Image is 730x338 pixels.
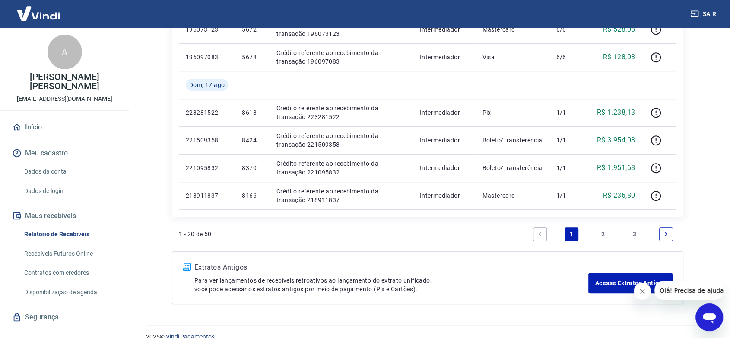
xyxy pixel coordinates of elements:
[556,108,581,117] p: 1/1
[603,190,635,201] p: R$ 236,80
[556,164,581,172] p: 1/1
[603,24,635,35] p: R$ 528,08
[603,52,635,62] p: R$ 128,03
[597,107,635,118] p: R$ 1.238,13
[10,144,119,163] button: Meu cadastro
[276,132,406,149] p: Crédito referente ao recebimento da transação 221509358
[21,163,119,180] a: Dados da conta
[420,191,469,200] p: Intermediador
[186,53,228,61] p: 196097083
[689,6,720,22] button: Sair
[17,94,112,103] p: [EMAIL_ADDRESS][DOMAIN_NAME]
[482,191,542,200] p: Mastercard
[597,135,635,145] p: R$ 3.954,03
[186,136,228,145] p: 221509358
[276,21,406,38] p: Crédito referente ao recebimento da transação 196073123
[482,25,542,34] p: Mastercard
[21,182,119,200] a: Dados de login
[482,108,542,117] p: Pix
[565,227,578,241] a: Page 1 is your current page
[695,303,723,331] iframe: Botão para abrir a janela de mensagens
[10,206,119,225] button: Meus recebíveis
[186,25,228,34] p: 196073123
[482,164,542,172] p: Boleto/Transferência
[556,25,581,34] p: 6/6
[628,227,641,241] a: Page 3
[242,164,262,172] p: 8370
[276,187,406,204] p: Crédito referente ao recebimento da transação 218911837
[183,263,191,271] img: ícone
[420,164,469,172] p: Intermediador
[5,6,73,13] span: Olá! Precisa de ajuda?
[186,191,228,200] p: 218911837
[194,262,588,273] p: Extratos Antigos
[21,245,119,263] a: Recebíveis Futuros Online
[588,273,673,293] a: Acesse Extratos Antigos
[597,163,635,173] p: R$ 1.951,68
[10,0,67,27] img: Vindi
[276,48,406,66] p: Crédito referente ao recebimento da transação 196097083
[530,224,676,245] ul: Pagination
[21,264,119,282] a: Contratos com credores
[21,283,119,301] a: Disponibilização de agenda
[533,227,547,241] a: Previous page
[186,108,228,117] p: 223281522
[189,80,225,89] span: Dom, 17 ago
[10,118,119,137] a: Início
[48,35,82,69] div: A
[482,53,542,61] p: Visa
[659,227,673,241] a: Next page
[179,230,212,238] p: 1 - 20 de 50
[10,308,119,327] a: Segurança
[420,108,469,117] p: Intermediador
[7,73,122,91] p: [PERSON_NAME] [PERSON_NAME]
[556,136,581,145] p: 1/1
[420,53,469,61] p: Intermediador
[654,281,723,300] iframe: Mensagem da empresa
[420,136,469,145] p: Intermediador
[21,225,119,243] a: Relatório de Recebíveis
[194,276,588,293] p: Para ver lançamentos de recebíveis retroativos ao lançamento do extrato unificado, você pode aces...
[420,25,469,34] p: Intermediador
[596,227,610,241] a: Page 2
[242,191,262,200] p: 8166
[242,108,262,117] p: 8618
[242,53,262,61] p: 5678
[634,283,651,300] iframe: Fechar mensagem
[276,159,406,177] p: Crédito referente ao recebimento da transação 221095832
[482,136,542,145] p: Boleto/Transferência
[556,53,581,61] p: 6/6
[186,164,228,172] p: 221095832
[556,191,581,200] p: 1/1
[276,104,406,121] p: Crédito referente ao recebimento da transação 223281522
[242,136,262,145] p: 8424
[242,25,262,34] p: 5672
